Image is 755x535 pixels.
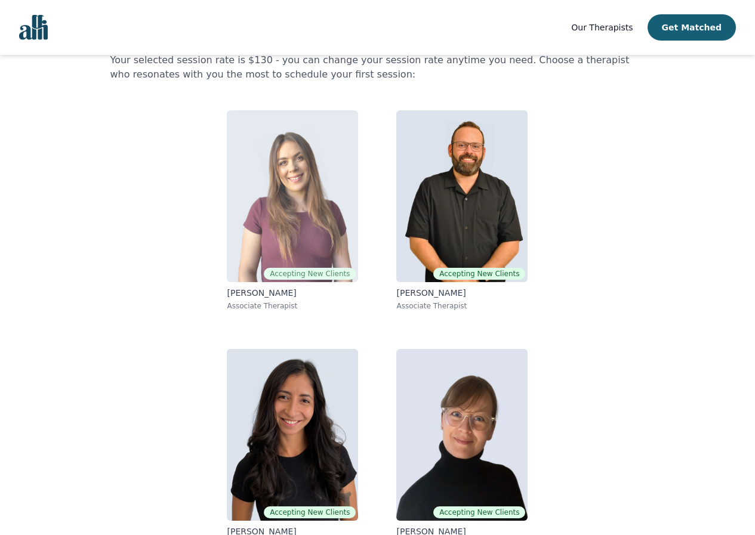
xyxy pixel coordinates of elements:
p: Your selected session rate is $130 - you can change your session rate anytime you need. Choose a ... [110,53,645,82]
img: alli logo [19,15,48,40]
a: Josh CadieuxAccepting New Clients[PERSON_NAME]Associate Therapist [387,101,537,320]
p: Associate Therapist [227,301,358,311]
img: Josh Cadieux [396,110,528,282]
img: Natalia Sarmiento [227,349,358,521]
button: Get Matched [648,14,736,41]
a: Natalie TaylorAccepting New Clients[PERSON_NAME]Associate Therapist [217,101,368,320]
p: [PERSON_NAME] [227,287,358,299]
span: Accepting New Clients [264,506,356,518]
span: Our Therapists [571,23,633,32]
img: Natalie Taylor [227,110,358,282]
p: [PERSON_NAME] [396,287,528,299]
span: Accepting New Clients [433,268,525,280]
span: Accepting New Clients [264,268,356,280]
a: Our Therapists [571,20,633,35]
span: Accepting New Clients [433,506,525,518]
img: Angela Earl [396,349,528,521]
p: Associate Therapist [396,301,528,311]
